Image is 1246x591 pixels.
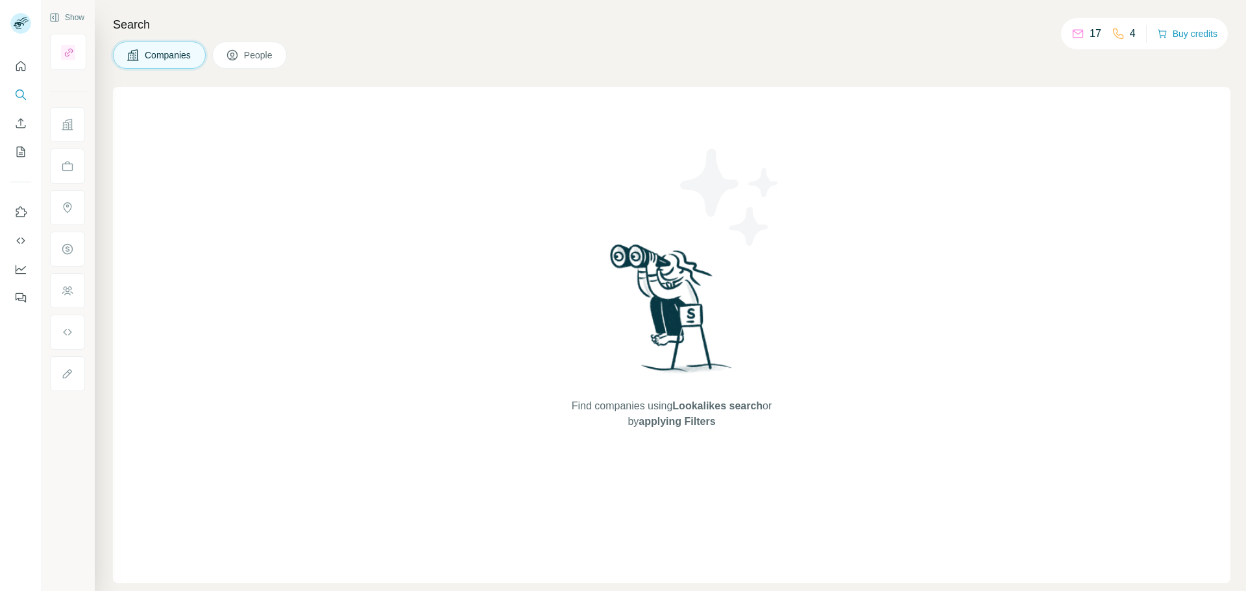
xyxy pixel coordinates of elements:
button: Enrich CSV [10,112,31,135]
button: Use Surfe API [10,229,31,252]
h4: Search [113,16,1230,34]
button: Use Surfe on LinkedIn [10,200,31,224]
button: Show [40,8,93,27]
span: applying Filters [639,416,715,427]
img: Surfe Illustration - Woman searching with binoculars [604,241,739,385]
p: 17 [1090,26,1101,42]
span: People [244,49,274,62]
button: My lists [10,140,31,163]
button: Quick start [10,54,31,78]
img: Surfe Illustration - Stars [672,139,788,256]
button: Buy credits [1157,25,1217,43]
span: Companies [145,49,192,62]
button: Dashboard [10,258,31,281]
span: Lookalikes search [672,400,763,411]
p: 4 [1130,26,1136,42]
span: Find companies using or by [568,398,776,429]
button: Feedback [10,286,31,309]
button: Search [10,83,31,106]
